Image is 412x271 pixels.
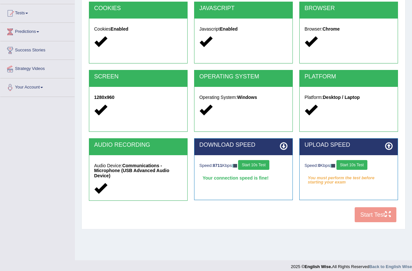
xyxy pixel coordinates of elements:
[0,4,75,20] a: Tests
[369,264,412,269] a: Back to English Wise
[94,163,182,178] h5: Audio Device:
[330,164,335,168] img: ajax-loader-fb-connection.gif
[305,142,393,148] h2: UPLOAD SPEED
[94,163,169,178] strong: Communications - Microphone (USB Advanced Audio Device)
[237,95,257,100] strong: Windows
[0,60,75,76] a: Strategy Videos
[94,95,114,100] strong: 1280x960
[322,26,340,32] strong: Chrome
[199,74,288,80] h2: OPERATING SYSTEM
[199,173,288,183] div: Your connection speed is fine!
[94,74,182,80] h2: SCREEN
[305,264,332,269] strong: English Wise.
[305,74,393,80] h2: PLATFORM
[238,160,269,170] button: Start 10s Test
[0,78,75,95] a: Your Account
[305,5,393,12] h2: BROWSER
[199,95,288,100] h5: Operating System:
[323,95,360,100] strong: Desktop / Laptop
[199,5,288,12] h2: JAVASCRIPT
[305,95,393,100] h5: Platform:
[220,26,237,32] strong: Enabled
[199,160,288,171] div: Speed: Kbps
[111,26,128,32] strong: Enabled
[199,27,288,32] h5: Javascript
[199,142,288,148] h2: DOWNLOAD SPEED
[305,27,393,32] h5: Browser:
[0,41,75,58] a: Success Stories
[336,160,367,170] button: Start 10s Test
[232,164,237,168] img: ajax-loader-fb-connection.gif
[94,142,182,148] h2: AUDIO RECORDING
[291,260,412,270] div: 2025 © All Rights Reserved
[213,163,222,168] strong: 8711
[0,23,75,39] a: Predictions
[318,163,320,168] strong: 0
[305,160,393,171] div: Speed: Kbps
[94,27,182,32] h5: Cookies
[94,5,182,12] h2: COOKIES
[305,173,393,183] em: You must perform the test before starting your exam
